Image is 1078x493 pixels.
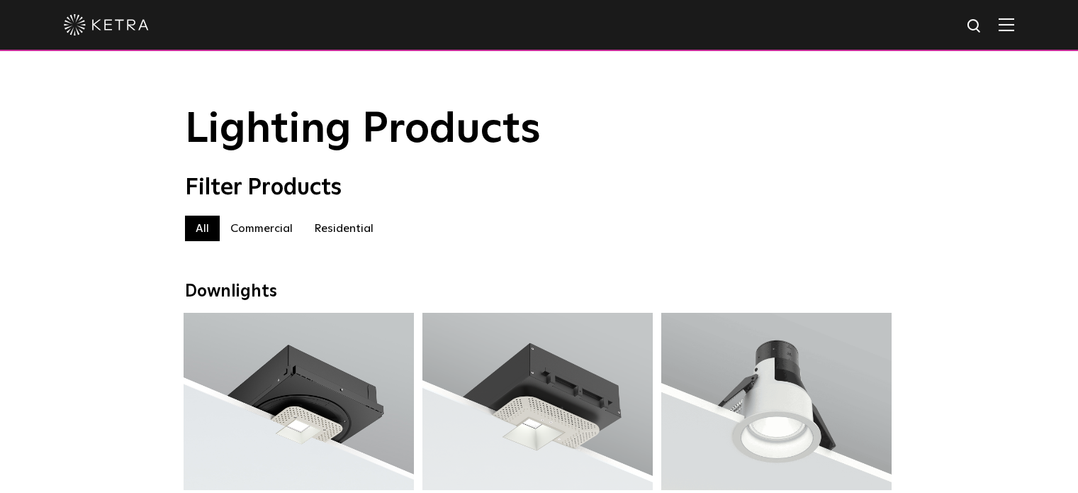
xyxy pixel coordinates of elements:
[999,18,1014,31] img: Hamburger%20Nav.svg
[185,282,894,302] div: Downlights
[185,216,220,241] label: All
[220,216,303,241] label: Commercial
[185,175,894,201] div: Filter Products
[303,216,384,241] label: Residential
[185,109,541,151] span: Lighting Products
[966,18,984,35] img: search icon
[64,14,149,35] img: ketra-logo-2019-white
